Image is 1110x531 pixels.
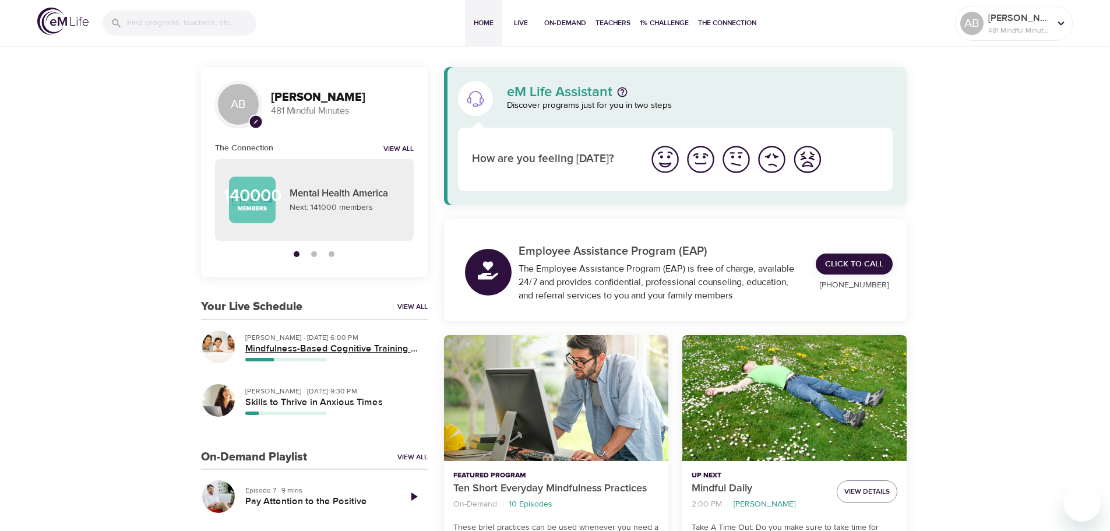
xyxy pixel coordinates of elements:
button: Mindful Daily [682,335,907,462]
h3: On-Demand Playlist [201,451,307,464]
img: great [649,143,681,175]
li: · [502,497,504,512]
a: View All [397,452,428,462]
p: Mental Health America [290,187,400,202]
li: · [727,497,729,512]
h5: Pay Attention to the Positive [245,495,390,508]
p: 481 Mindful Minutes [271,104,414,118]
a: View All [397,302,428,312]
span: Live [507,17,535,29]
button: I'm feeling worst [790,142,825,177]
p: [PERSON_NAME] [988,11,1050,25]
span: 1% Challenge [640,17,689,29]
p: [PHONE_NUMBER] [816,279,893,291]
p: [PERSON_NAME] · [DATE] 6:00 PM [245,332,418,343]
img: good [685,143,717,175]
h5: Mindfulness-Based Cognitive Training (MBCT) [245,343,418,355]
button: Ten Short Everyday Mindfulness Practices [444,335,668,462]
a: View all notifications [383,145,414,154]
p: eM Life Assistant [507,85,612,99]
button: I'm feeling great [647,142,683,177]
p: 481 Mindful Minutes [988,25,1050,36]
h5: Skills to Thrive in Anxious Times [245,396,418,409]
span: Click to Call [825,257,883,272]
nav: breadcrumb [692,497,827,512]
h6: The Connection [215,142,273,154]
a: Play Episode [400,483,428,511]
iframe: Button to launch messaging window [1063,484,1101,522]
input: Find programs, teachers, etc... [127,10,256,36]
p: 140000 [223,187,281,205]
span: Home [470,17,498,29]
p: Ten Short Everyday Mindfulness Practices [453,481,659,497]
button: View Details [837,480,897,503]
nav: breadcrumb [453,497,659,512]
h3: Your Live Schedule [201,300,302,314]
p: Discover programs just for you in two steps [507,99,893,112]
span: On-Demand [544,17,586,29]
p: [PERSON_NAME] · [DATE] 9:30 PM [245,386,418,396]
span: The Connection [698,17,756,29]
p: Featured Program [453,470,659,481]
div: AB [215,81,262,128]
button: Pay Attention to the Positive [201,479,236,514]
a: Click to Call [816,254,893,275]
img: ok [720,143,752,175]
button: I'm feeling good [683,142,718,177]
span: View Details [844,486,890,498]
p: Next: 141000 members [290,202,400,214]
p: 2:00 PM [692,498,722,511]
p: Members [238,205,267,213]
p: [PERSON_NAME] [734,498,795,511]
img: worst [791,143,823,175]
p: Episode 7 · 9 mins [245,485,390,495]
div: AB [960,12,984,35]
button: I'm feeling bad [754,142,790,177]
p: Mindful Daily [692,481,827,497]
img: logo [37,8,89,35]
p: How are you feeling [DATE]? [472,151,633,168]
h3: [PERSON_NAME] [271,91,414,104]
span: Teachers [595,17,630,29]
p: Up Next [692,470,827,481]
img: eM Life Assistant [466,89,485,108]
img: bad [756,143,788,175]
p: Employee Assistance Program (EAP) [519,242,802,260]
p: 10 Episodes [509,498,552,511]
div: The Employee Assistance Program (EAP) is free of charge, available 24/7 and provides confidential... [519,262,802,303]
button: I'm feeling ok [718,142,754,177]
p: On-Demand [453,498,497,511]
